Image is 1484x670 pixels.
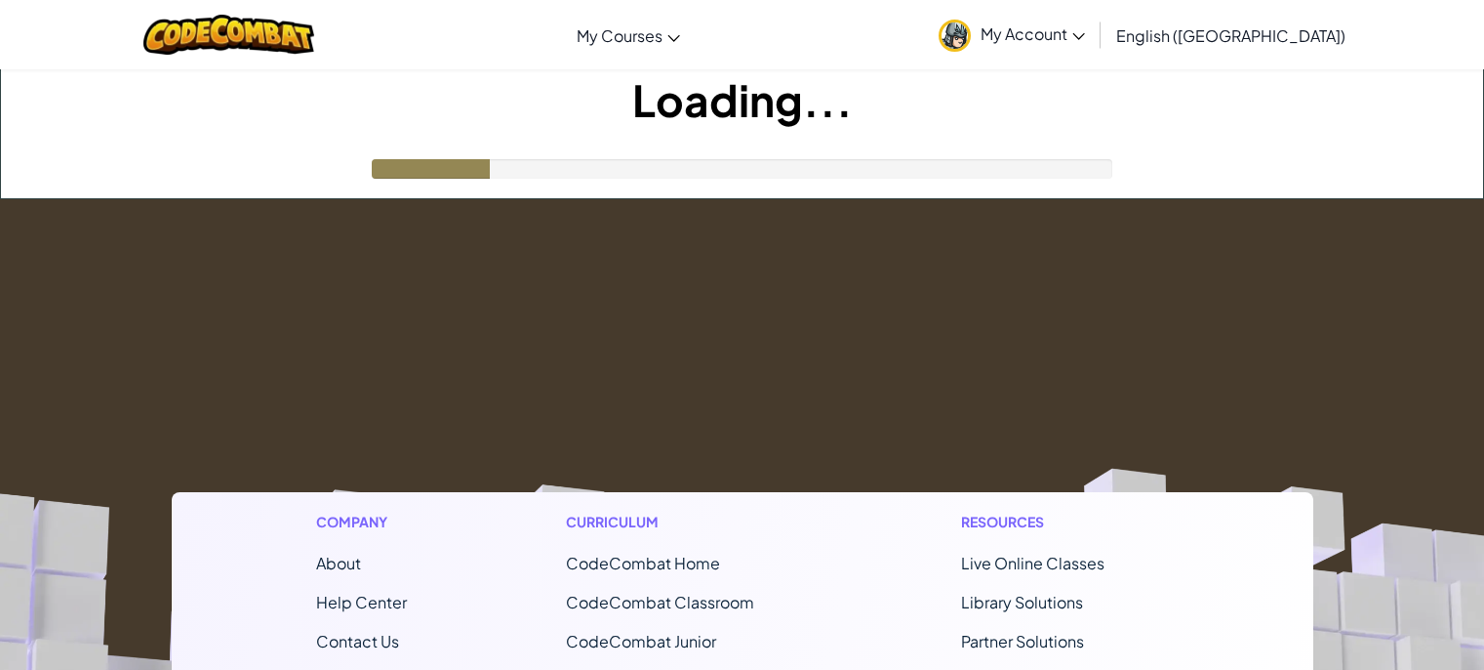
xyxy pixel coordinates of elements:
h1: Loading... [1,69,1483,130]
a: CodeCombat Classroom [566,592,754,612]
span: Contact Us [316,631,399,651]
a: My Account [929,4,1095,65]
a: Help Center [316,592,407,612]
a: My Courses [567,9,690,62]
h1: Resources [961,512,1169,532]
span: English ([GEOGRAPHIC_DATA]) [1116,25,1345,46]
a: Library Solutions [961,592,1083,612]
span: My Courses [577,25,662,46]
span: CodeCombat Home [566,553,720,573]
a: Partner Solutions [961,631,1084,651]
span: My Account [981,23,1085,44]
a: Live Online Classes [961,553,1104,573]
img: avatar [939,20,971,52]
img: CodeCombat logo [143,15,314,55]
h1: Company [316,512,407,532]
a: CodeCombat Junior [566,631,716,651]
h1: Curriculum [566,512,802,532]
a: English ([GEOGRAPHIC_DATA]) [1106,9,1355,62]
a: About [316,553,361,573]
